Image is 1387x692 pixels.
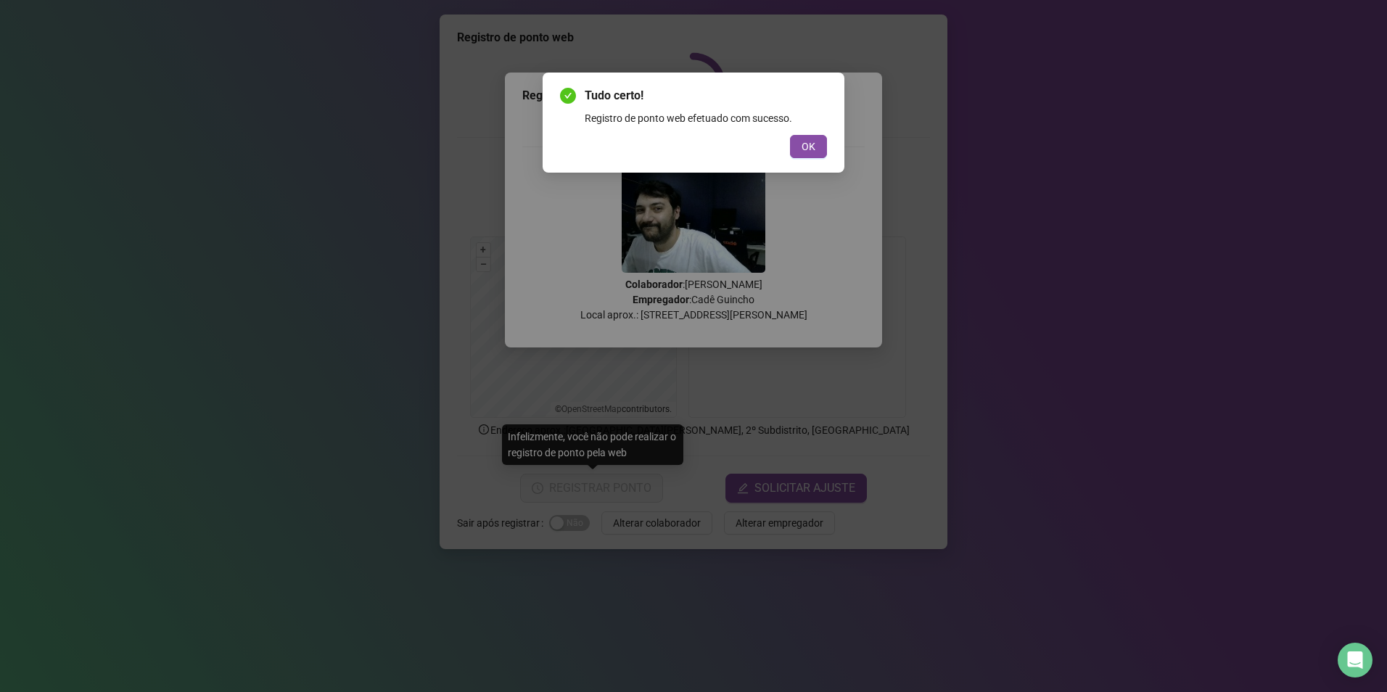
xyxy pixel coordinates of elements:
span: check-circle [560,88,576,104]
div: Registro de ponto web efetuado com sucesso. [585,110,827,126]
span: Tudo certo! [585,87,827,104]
button: OK [790,135,827,158]
div: Open Intercom Messenger [1338,643,1372,677]
span: OK [802,139,815,155]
